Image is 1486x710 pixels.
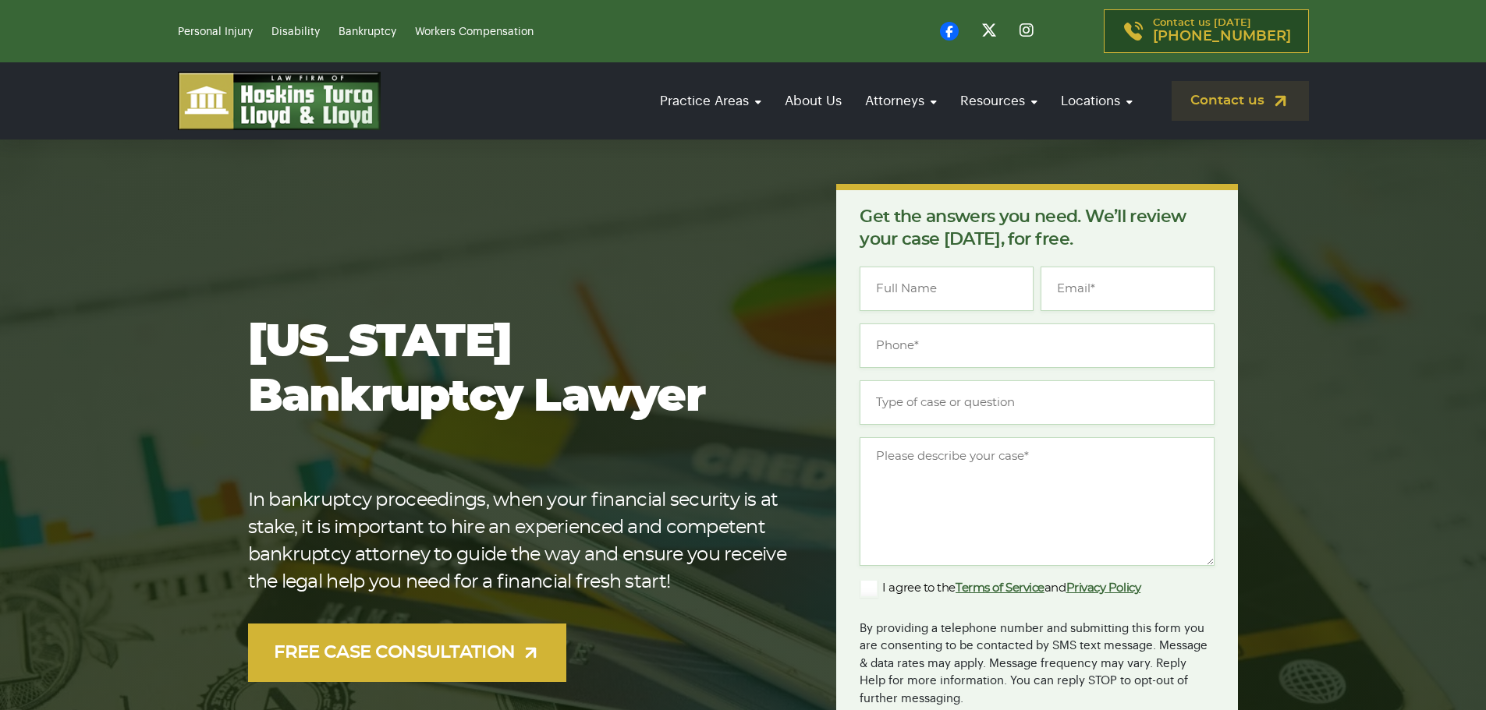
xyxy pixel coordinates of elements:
[860,323,1215,368] input: Phone*
[1066,582,1141,594] a: Privacy Policy
[248,316,787,425] h1: [US_STATE] Bankruptcy Lawyer
[777,79,849,123] a: About Us
[860,380,1215,425] input: Type of case or question
[857,79,945,123] a: Attorneys
[1153,18,1291,44] p: Contact us [DATE]
[1053,79,1140,123] a: Locations
[248,487,787,596] p: In bankruptcy proceedings, when your financial security is at stake, it is important to hire an e...
[860,610,1215,708] div: By providing a telephone number and submitting this form you are consenting to be contacted by SM...
[1041,267,1215,311] input: Email*
[1104,9,1309,53] a: Contact us [DATE][PHONE_NUMBER]
[271,26,320,37] a: Disability
[1153,29,1291,44] span: [PHONE_NUMBER]
[860,579,1140,598] label: I agree to the and
[860,206,1215,251] p: Get the answers you need. We’ll review your case [DATE], for free.
[652,79,769,123] a: Practice Areas
[521,643,541,662] img: arrow-up-right-light.svg
[1172,81,1309,121] a: Contact us
[248,623,567,682] a: FREE CASE CONSULTATION
[956,582,1044,594] a: Terms of Service
[339,26,396,37] a: Bankruptcy
[178,26,253,37] a: Personal Injury
[860,267,1034,311] input: Full Name
[952,79,1045,123] a: Resources
[415,26,534,37] a: Workers Compensation
[178,72,381,130] img: logo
